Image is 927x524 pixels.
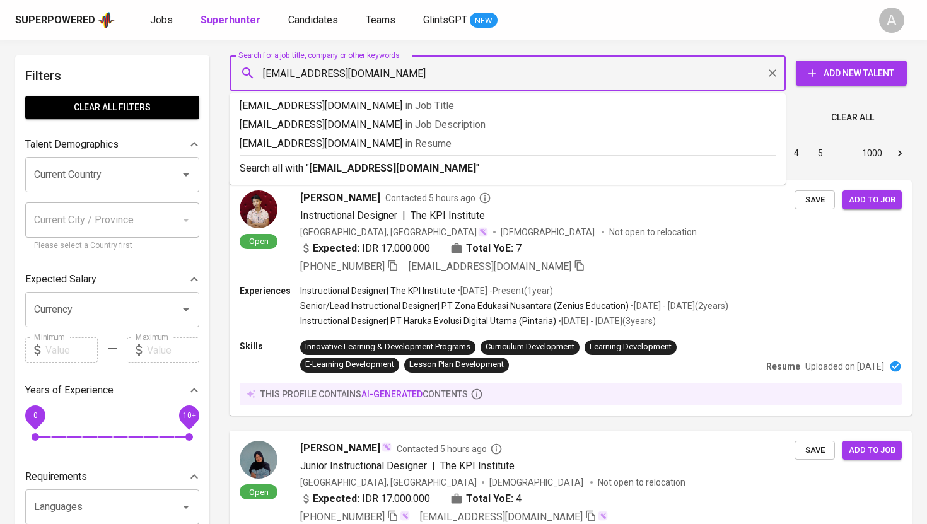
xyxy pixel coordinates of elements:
[409,260,571,272] span: [EMAIL_ADDRESS][DOMAIN_NAME]
[556,315,656,327] p: • [DATE] - [DATE] ( 3 years )
[300,300,629,312] p: Senior/Lead Instructional Designer | PT Zona Edukasi Nusantara (Zenius Education)
[288,14,338,26] span: Candidates
[489,476,585,489] span: [DEMOGRAPHIC_DATA]
[831,110,874,125] span: Clear All
[182,411,195,420] span: 10+
[150,14,173,26] span: Jobs
[34,240,190,252] p: Please select a Country first
[400,511,410,521] img: magic_wand.svg
[300,511,385,523] span: [PHONE_NUMBER]
[244,236,274,247] span: Open
[385,192,491,204] span: Contacted 5 hours ago
[240,441,277,479] img: f4e53c1f713470500efd103f1700b408.jpg
[629,300,728,312] p: • [DATE] - [DATE] ( 2 years )
[305,341,470,353] div: Innovative Learning & Development Programs
[201,14,260,26] b: Superhunter
[478,227,488,237] img: magic_wand.svg
[432,458,435,474] span: |
[240,161,776,176] p: Search all with " "
[300,226,488,238] div: [GEOGRAPHIC_DATA], [GEOGRAPHIC_DATA]
[15,13,95,28] div: Superpowered
[834,147,854,160] div: …
[440,460,515,472] span: The KPI Institute
[288,13,341,28] a: Candidates
[486,341,574,353] div: Curriculum Development
[879,8,904,33] div: A
[590,341,672,353] div: Learning Development
[98,11,115,30] img: app logo
[849,193,895,207] span: Add to job
[240,340,300,352] p: Skills
[300,260,385,272] span: [PHONE_NUMBER]
[25,378,199,403] div: Years of Experience
[405,119,486,131] span: in Job Description
[598,476,685,489] p: Not open to relocation
[501,226,597,238] span: [DEMOGRAPHIC_DATA]
[35,100,189,115] span: Clear All filters
[305,359,394,371] div: E-Learning Development
[313,491,359,506] b: Expected:
[405,137,452,149] span: in Resume
[689,143,912,163] nav: pagination navigation
[25,132,199,157] div: Talent Demographics
[15,11,115,30] a: Superpoweredapp logo
[300,284,455,297] p: Instructional Designer | The KPI Institute
[300,491,430,506] div: IDR 17.000.000
[516,491,522,506] span: 4
[766,360,800,373] p: Resume
[25,272,96,287] p: Expected Salary
[397,443,503,455] span: Contacted 5 hours ago
[25,267,199,292] div: Expected Salary
[300,241,430,256] div: IDR 17.000.000
[849,443,895,458] span: Add to job
[201,13,263,28] a: Superhunter
[300,190,380,206] span: [PERSON_NAME]
[490,443,503,455] svg: By Batam recruiter
[300,476,477,489] div: [GEOGRAPHIC_DATA], [GEOGRAPHIC_DATA]
[786,143,807,163] button: Go to page 4
[858,143,886,163] button: Go to page 1000
[177,301,195,318] button: Open
[25,469,87,484] p: Requirements
[240,284,300,297] p: Experiences
[366,14,395,26] span: Teams
[795,441,835,460] button: Save
[466,241,513,256] b: Total YoE:
[177,166,195,183] button: Open
[244,487,274,498] span: Open
[801,193,829,207] span: Save
[361,389,423,399] span: AI-generated
[801,443,829,458] span: Save
[466,491,513,506] b: Total YoE:
[516,241,522,256] span: 7
[240,98,776,114] p: [EMAIL_ADDRESS][DOMAIN_NAME]
[890,143,910,163] button: Go to next page
[33,411,37,420] span: 0
[479,192,491,204] svg: By Batam recruiter
[795,190,835,210] button: Save
[764,64,781,82] button: Clear
[25,137,119,152] p: Talent Demographics
[402,208,405,223] span: |
[455,284,553,297] p: • [DATE] - Present ( 1 year )
[25,66,199,86] h6: Filters
[309,162,476,174] b: [EMAIL_ADDRESS][DOMAIN_NAME]
[470,15,498,27] span: NEW
[300,209,397,221] span: Instructional Designer
[300,315,556,327] p: Instructional Designer | PT Haruka Evolusi Digital Utama (Pintaria)
[147,337,199,363] input: Value
[826,106,879,129] button: Clear All
[230,180,912,416] a: Open[PERSON_NAME]Contacted 5 hours agoInstructional Designer|The KPI Institute[GEOGRAPHIC_DATA], ...
[382,442,392,452] img: magic_wand.svg
[796,61,907,86] button: Add New Talent
[240,136,776,151] p: [EMAIL_ADDRESS][DOMAIN_NAME]
[423,14,467,26] span: GlintsGPT
[810,143,831,163] button: Go to page 5
[300,460,427,472] span: Junior Instructional Designer
[150,13,175,28] a: Jobs
[45,337,98,363] input: Value
[842,441,902,460] button: Add to job
[411,209,485,221] span: The KPI Institute
[842,190,902,210] button: Add to job
[300,441,380,456] span: [PERSON_NAME]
